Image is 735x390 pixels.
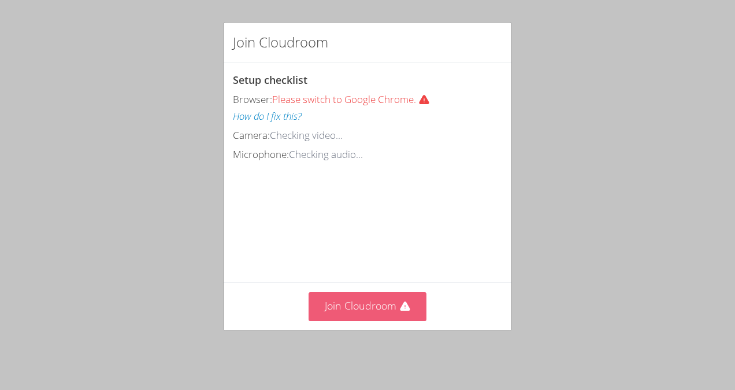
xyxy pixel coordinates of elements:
span: Microphone: [233,148,289,161]
h2: Join Cloudroom [233,32,328,53]
button: Join Cloudroom [309,292,427,321]
span: Please switch to Google Chrome. [272,93,435,106]
span: Camera: [233,128,270,142]
span: Setup checklist [233,73,307,87]
button: How do I fix this? [233,108,302,125]
span: Checking video... [270,128,343,142]
span: Browser: [233,93,272,106]
span: Checking audio... [289,148,363,161]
